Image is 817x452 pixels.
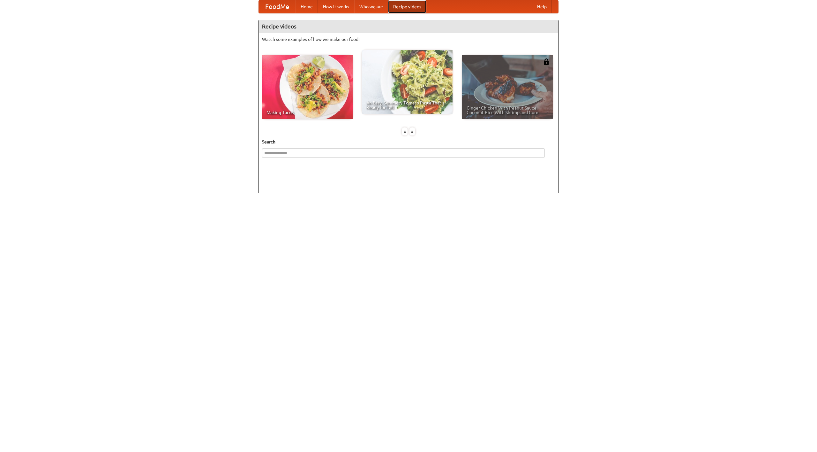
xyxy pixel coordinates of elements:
a: How it works [318,0,354,13]
h4: Recipe videos [259,20,558,33]
a: Help [532,0,552,13]
img: 483408.png [543,58,550,65]
h5: Search [262,139,555,145]
div: « [402,127,408,135]
a: Recipe videos [388,0,426,13]
a: Making Tacos [262,55,353,119]
div: » [409,127,415,135]
span: Making Tacos [266,110,348,115]
span: An Easy, Summery Tomato Pasta That's Ready for Fall [366,101,448,110]
a: Home [296,0,318,13]
a: An Easy, Summery Tomato Pasta That's Ready for Fall [362,50,453,114]
a: FoodMe [259,0,296,13]
a: Who we are [354,0,388,13]
p: Watch some examples of how we make our food! [262,36,555,42]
